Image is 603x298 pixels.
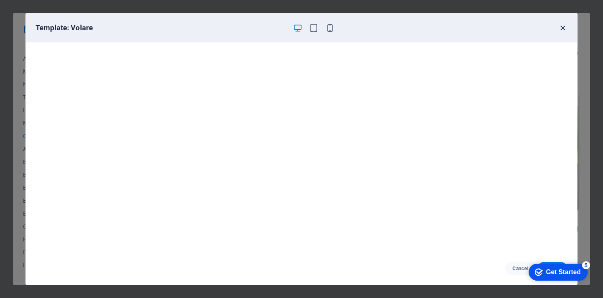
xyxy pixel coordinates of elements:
[24,9,59,16] div: Get Started
[505,262,536,275] button: Cancel
[6,4,65,21] div: Get Started 5 items remaining, 0% complete
[512,265,529,272] span: Cancel
[60,2,68,10] div: 5
[36,23,286,33] h6: Template: Volare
